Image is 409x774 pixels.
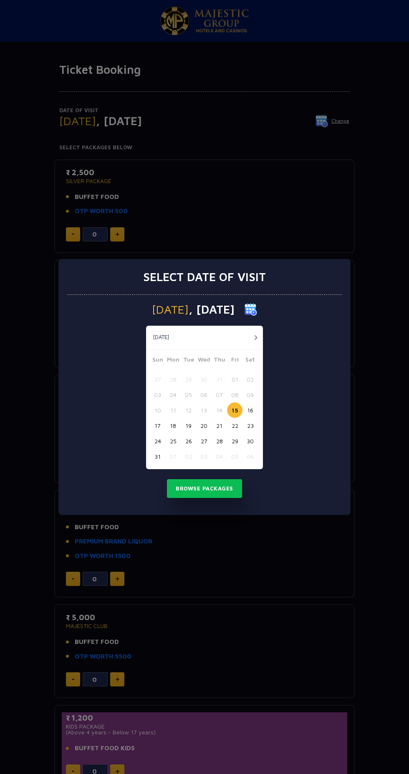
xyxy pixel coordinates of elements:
[227,355,242,367] span: Fri
[227,402,242,418] button: 15
[242,387,258,402] button: 09
[167,479,242,498] button: Browse Packages
[227,418,242,433] button: 22
[165,372,181,387] button: 28
[148,331,174,344] button: [DATE]
[212,418,227,433] button: 21
[150,402,165,418] button: 10
[212,449,227,464] button: 04
[227,449,242,464] button: 05
[181,449,196,464] button: 02
[212,402,227,418] button: 14
[196,433,212,449] button: 27
[212,355,227,367] span: Thu
[242,418,258,433] button: 23
[165,433,181,449] button: 25
[165,449,181,464] button: 01
[181,372,196,387] button: 29
[150,418,165,433] button: 17
[150,372,165,387] button: 27
[196,418,212,433] button: 20
[227,433,242,449] button: 29
[165,418,181,433] button: 18
[152,304,189,315] span: [DATE]
[181,433,196,449] button: 26
[242,433,258,449] button: 30
[227,372,242,387] button: 01
[143,270,266,284] h3: Select date of visit
[196,449,212,464] button: 03
[212,372,227,387] button: 31
[150,387,165,402] button: 03
[212,387,227,402] button: 07
[242,355,258,367] span: Sat
[150,433,165,449] button: 24
[242,402,258,418] button: 16
[150,449,165,464] button: 31
[181,387,196,402] button: 05
[212,433,227,449] button: 28
[227,387,242,402] button: 08
[150,355,165,367] span: Sun
[165,355,181,367] span: Mon
[242,372,258,387] button: 02
[196,387,212,402] button: 06
[181,402,196,418] button: 12
[165,387,181,402] button: 04
[181,418,196,433] button: 19
[181,355,196,367] span: Tue
[196,355,212,367] span: Wed
[196,372,212,387] button: 30
[165,402,181,418] button: 11
[189,304,235,315] span: , [DATE]
[242,449,258,464] button: 06
[245,303,257,316] img: calender icon
[196,402,212,418] button: 13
